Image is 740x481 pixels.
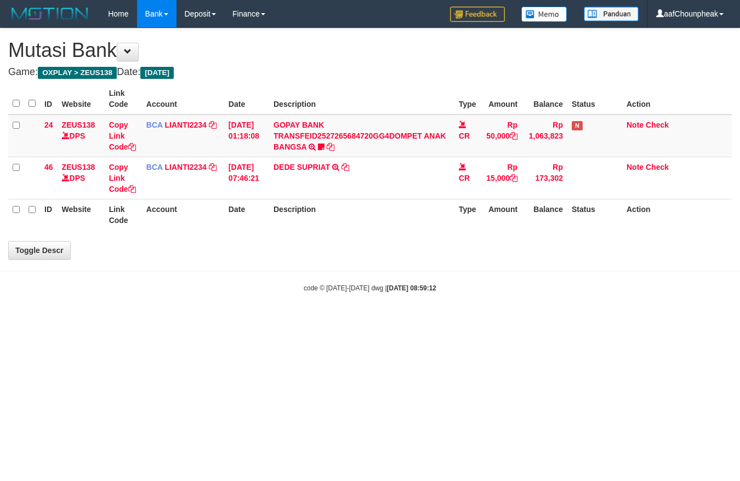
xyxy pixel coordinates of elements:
a: LIANTI2234 [165,163,207,171]
span: 46 [44,163,53,171]
th: Date [224,83,269,114]
th: Link Code [105,199,142,230]
h1: Mutasi Bank [8,39,732,61]
th: Date [224,199,269,230]
a: Note [627,163,644,171]
th: Action [622,199,732,230]
span: BCA [146,163,163,171]
th: Balance [522,83,567,114]
th: Balance [522,199,567,230]
a: Copy Link Code [109,163,136,193]
a: Toggle Descr [8,241,71,260]
img: Button%20Memo.svg [521,7,567,22]
a: Check [646,121,669,129]
td: Rp 173,302 [522,157,567,199]
span: BCA [146,121,163,129]
th: Amount [481,83,522,114]
span: CR [459,131,470,140]
td: DPS [58,114,105,157]
th: Description [269,83,454,114]
a: Note [627,121,644,129]
strong: [DATE] 08:59:12 [387,284,436,292]
th: Website [58,199,105,230]
th: Action [622,83,732,114]
a: ZEUS138 [62,121,95,129]
a: Copy Link Code [109,121,136,151]
td: [DATE] 01:18:08 [224,114,269,157]
th: Website [58,83,105,114]
img: MOTION_logo.png [8,5,92,22]
th: Status [567,83,622,114]
img: Feedback.jpg [450,7,505,22]
td: [DATE] 07:46:21 [224,157,269,199]
a: ZEUS138 [62,163,95,171]
th: ID [40,83,58,114]
th: Description [269,199,454,230]
a: Check [646,163,669,171]
span: 24 [44,121,53,129]
th: Amount [481,199,522,230]
span: Has Note [572,121,583,130]
td: Rp 50,000 [481,114,522,157]
img: panduan.png [584,7,639,21]
td: DPS [58,157,105,199]
td: Rp 15,000 [481,157,522,199]
a: GOPAY BANK TRANSFEID2527265684720GG4DOMPET ANAK BANGSA [274,121,446,151]
h4: Game: Date: [8,67,732,78]
span: CR [459,174,470,182]
th: Link Code [105,83,142,114]
th: Account [142,199,224,230]
span: [DATE] [140,67,174,79]
span: OXPLAY > ZEUS138 [38,67,117,79]
a: DEDE SUPRIAT [274,163,330,171]
td: Rp 1,063,823 [522,114,567,157]
th: Type [454,83,481,114]
a: LIANTI2234 [165,121,207,129]
th: Type [454,199,481,230]
small: code © [DATE]-[DATE] dwg | [304,284,436,292]
th: Account [142,83,224,114]
th: Status [567,199,622,230]
th: ID [40,199,58,230]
